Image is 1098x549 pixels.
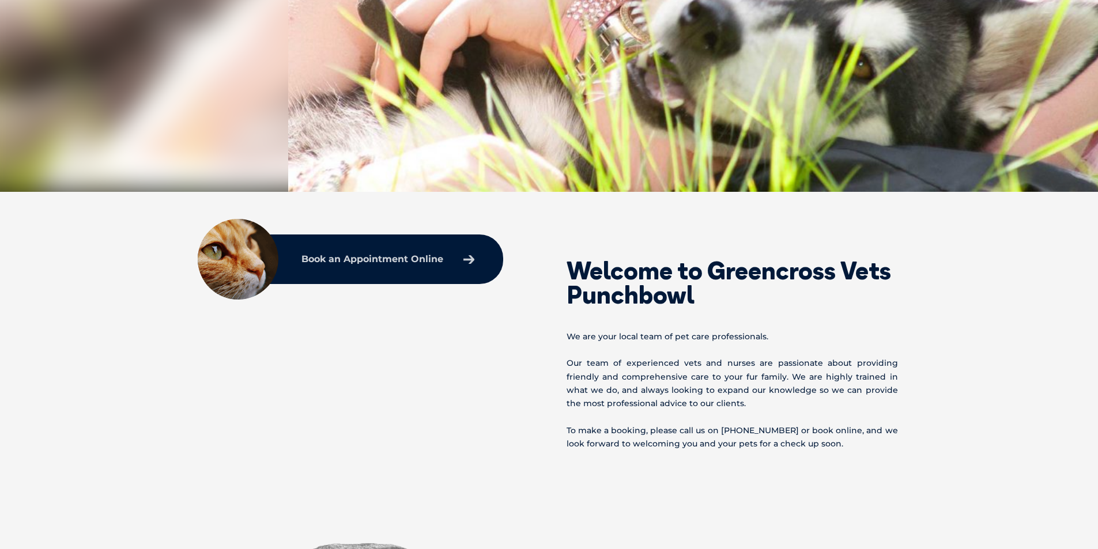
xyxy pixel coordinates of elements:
[296,249,480,270] a: Book an Appointment Online
[567,330,898,343] p: We are your local team of pet care professionals.
[567,357,898,410] p: Our team of experienced vets and nurses are passionate about providing friendly and comprehensive...
[301,255,443,264] p: Book an Appointment Online
[567,259,898,307] h2: Welcome to Greencross Vets Punchbowl
[567,424,898,450] p: To make a booking, please call us on [PHONE_NUMBER] or book online, and we look forward to welcom...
